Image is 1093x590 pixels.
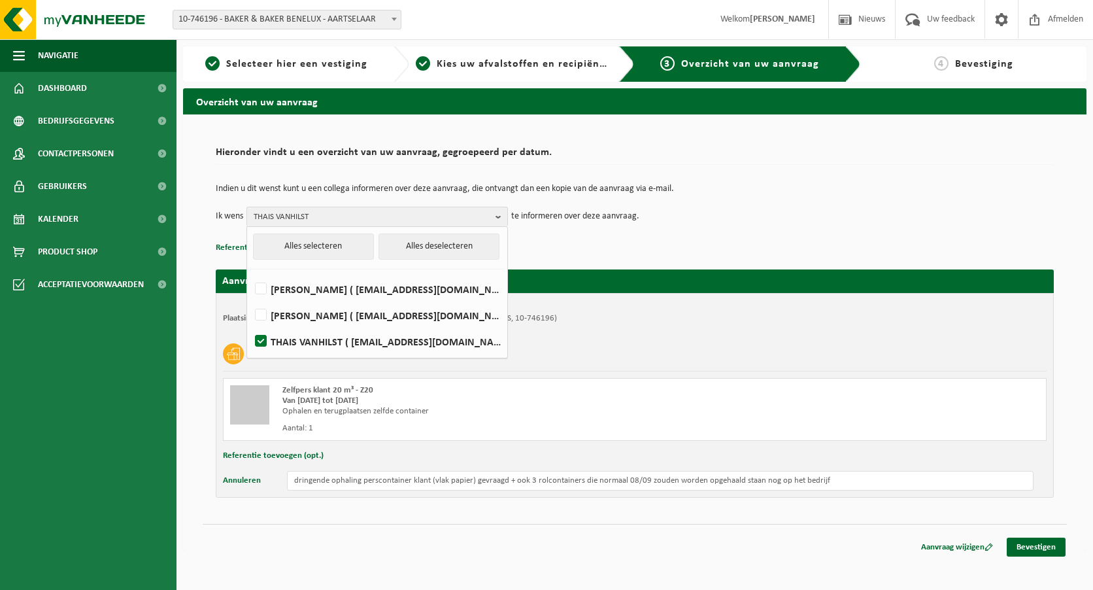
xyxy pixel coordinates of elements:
strong: [PERSON_NAME] [750,14,815,24]
span: Acceptatievoorwaarden [38,268,144,301]
h2: Hieronder vindt u een overzicht van uw aanvraag, gegroepeerd per datum. [216,147,1054,165]
div: Ophalen en terugplaatsen zelfde container [282,406,687,417]
a: Aanvraag wijzigen [911,538,1003,557]
a: Bevestigen [1007,538,1066,557]
span: 10-746196 - BAKER & BAKER BENELUX - AARTSELAAR [173,10,401,29]
span: Overzicht van uw aanvraag [681,59,819,69]
label: [PERSON_NAME] ( [EMAIL_ADDRESS][DOMAIN_NAME] ) [252,279,501,299]
label: [PERSON_NAME] ( [EMAIL_ADDRESS][DOMAIN_NAME] ) [252,305,501,325]
input: Geef hier uw opmerking [287,471,1034,491]
span: 3 [660,56,675,71]
p: Ik wens [216,207,243,226]
span: Gebruikers [38,170,87,203]
span: 1 [205,56,220,71]
span: Kalender [38,203,78,235]
span: Contactpersonen [38,137,114,170]
label: THAIS VANHILST ( [EMAIL_ADDRESS][DOMAIN_NAME] ) [252,332,501,351]
button: Alles deselecteren [378,234,499,260]
span: Navigatie [38,39,78,72]
span: 4 [934,56,949,71]
p: Indien u dit wenst kunt u een collega informeren over deze aanvraag, die ontvangt dan een kopie v... [216,184,1054,194]
button: Referentie toevoegen (opt.) [216,239,316,256]
h2: Overzicht van uw aanvraag [183,88,1086,114]
span: Selecteer hier een vestiging [226,59,367,69]
span: Bedrijfsgegevens [38,105,114,137]
span: THAIS VANHILST [254,207,490,227]
strong: Van [DATE] tot [DATE] [282,396,358,405]
button: Alles selecteren [253,234,374,260]
span: Bevestiging [955,59,1013,69]
span: 2 [416,56,430,71]
span: Zelfpers klant 20 m³ - Z20 [282,386,373,394]
button: THAIS VANHILST [246,207,508,226]
button: Referentie toevoegen (opt.) [223,447,324,464]
a: 1Selecteer hier een vestiging [190,56,383,72]
span: Dashboard [38,72,87,105]
strong: Plaatsingsadres: [223,314,280,322]
span: Kies uw afvalstoffen en recipiënten [437,59,616,69]
strong: Aanvraag voor [DATE] [222,276,320,286]
span: Product Shop [38,235,97,268]
div: Aantal: 1 [282,423,687,434]
a: 2Kies uw afvalstoffen en recipiënten [416,56,609,72]
button: Annuleren [223,471,261,491]
p: te informeren over deze aanvraag. [511,207,639,226]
